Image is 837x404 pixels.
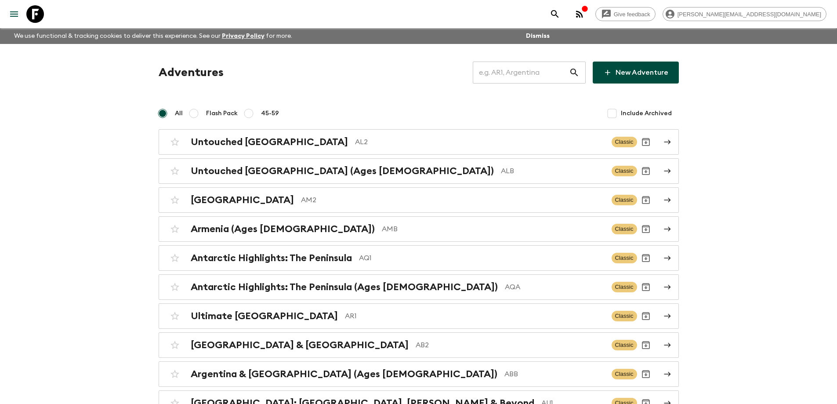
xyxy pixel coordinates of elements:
[359,253,605,263] p: AQ1
[501,166,605,176] p: ALB
[222,33,265,39] a: Privacy Policy
[159,332,679,358] a: [GEOGRAPHIC_DATA] & [GEOGRAPHIC_DATA]AB2ClassicArchive
[345,311,605,321] p: AR1
[637,220,655,238] button: Archive
[191,281,498,293] h2: Antarctic Highlights: The Peninsula (Ages [DEMOGRAPHIC_DATA])
[546,5,564,23] button: search adventures
[5,5,23,23] button: menu
[663,7,826,21] div: [PERSON_NAME][EMAIL_ADDRESS][DOMAIN_NAME]
[159,274,679,300] a: Antarctic Highlights: The Peninsula (Ages [DEMOGRAPHIC_DATA])AQAClassicArchive
[191,368,497,380] h2: Argentina & [GEOGRAPHIC_DATA] (Ages [DEMOGRAPHIC_DATA])
[206,109,238,118] span: Flash Pack
[159,245,679,271] a: Antarctic Highlights: The PeninsulaAQ1ClassicArchive
[191,194,294,206] h2: [GEOGRAPHIC_DATA]
[612,369,637,379] span: Classic
[612,340,637,350] span: Classic
[524,30,552,42] button: Dismiss
[473,60,569,85] input: e.g. AR1, Argentina
[504,369,605,379] p: ABB
[191,223,375,235] h2: Armenia (Ages [DEMOGRAPHIC_DATA])
[11,28,296,44] p: We use functional & tracking cookies to deliver this experience. See our for more.
[637,365,655,383] button: Archive
[301,195,605,205] p: AM2
[175,109,183,118] span: All
[612,224,637,234] span: Classic
[159,187,679,213] a: [GEOGRAPHIC_DATA]AM2ClassicArchive
[159,158,679,184] a: Untouched [GEOGRAPHIC_DATA] (Ages [DEMOGRAPHIC_DATA])ALBClassicArchive
[612,282,637,292] span: Classic
[637,336,655,354] button: Archive
[382,224,605,234] p: AMB
[637,278,655,296] button: Archive
[159,216,679,242] a: Armenia (Ages [DEMOGRAPHIC_DATA])AMBClassicArchive
[612,137,637,147] span: Classic
[673,11,826,18] span: [PERSON_NAME][EMAIL_ADDRESS][DOMAIN_NAME]
[416,340,605,350] p: AB2
[637,133,655,151] button: Archive
[637,249,655,267] button: Archive
[621,109,672,118] span: Include Archived
[159,303,679,329] a: Ultimate [GEOGRAPHIC_DATA]AR1ClassicArchive
[159,129,679,155] a: Untouched [GEOGRAPHIC_DATA]AL2ClassicArchive
[191,136,348,148] h2: Untouched [GEOGRAPHIC_DATA]
[191,165,494,177] h2: Untouched [GEOGRAPHIC_DATA] (Ages [DEMOGRAPHIC_DATA])
[637,191,655,209] button: Archive
[191,252,352,264] h2: Antarctic Highlights: The Peninsula
[505,282,605,292] p: AQA
[159,361,679,387] a: Argentina & [GEOGRAPHIC_DATA] (Ages [DEMOGRAPHIC_DATA])ABBClassicArchive
[612,253,637,263] span: Classic
[159,64,224,81] h1: Adventures
[612,195,637,205] span: Classic
[609,11,655,18] span: Give feedback
[637,307,655,325] button: Archive
[191,339,409,351] h2: [GEOGRAPHIC_DATA] & [GEOGRAPHIC_DATA]
[612,166,637,176] span: Classic
[355,137,605,147] p: AL2
[637,162,655,180] button: Archive
[595,7,656,21] a: Give feedback
[191,310,338,322] h2: Ultimate [GEOGRAPHIC_DATA]
[593,62,679,84] a: New Adventure
[612,311,637,321] span: Classic
[261,109,279,118] span: 45-59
